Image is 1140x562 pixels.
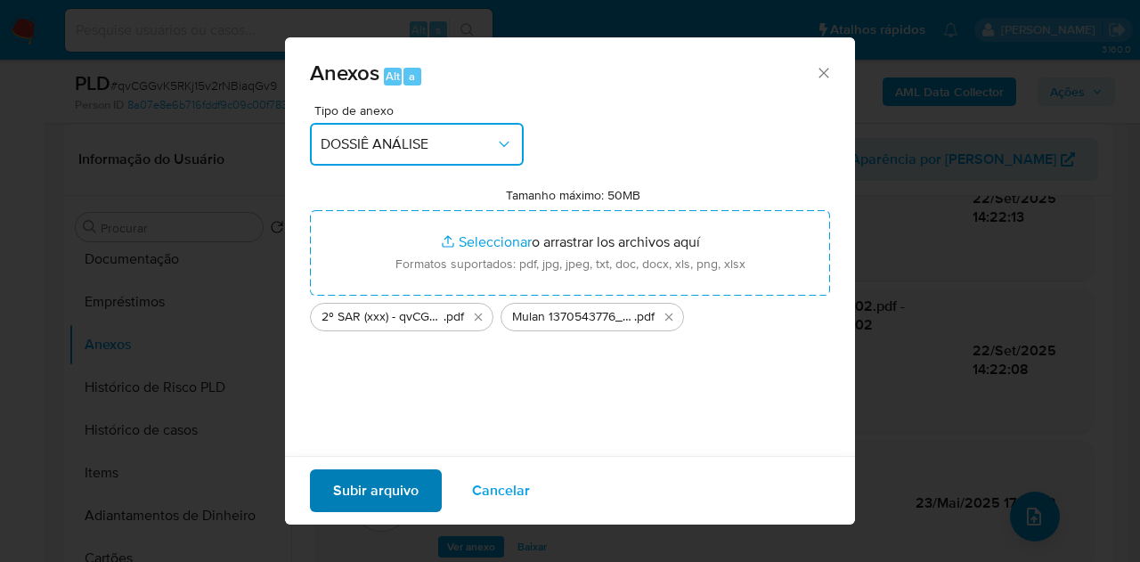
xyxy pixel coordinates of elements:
label: Tamanho máximo: 50MB [506,187,640,203]
span: Tipo de anexo [314,104,528,117]
span: 2º SAR (xxx) - qvCGGvK5RKj15v2rNBiaqGv9 - CPF 71864337150 - [PERSON_NAME] [322,308,444,326]
button: Subir arquivo [310,469,442,512]
button: Eliminar Mulan 1370543776_2025_09_22_08_55_24.pdf [658,306,680,328]
span: DOSSIÊ ANÁLISE [321,135,495,153]
span: Alt [386,68,400,85]
span: Subir arquivo [333,471,419,510]
button: Cancelar [449,469,553,512]
span: Mulan 1370543776_2025_09_22_08_55_24 [512,308,634,326]
button: DOSSIÊ ANÁLISE [310,123,524,166]
span: .pdf [444,308,464,326]
ul: Archivos seleccionados [310,296,830,331]
button: Cerrar [815,64,831,80]
span: Anexos [310,57,379,88]
span: .pdf [634,308,655,326]
button: Eliminar 2º SAR (xxx) - qvCGGvK5RKj15v2rNBiaqGv9 - CPF 71864337150 - LUIS ARSENIO MEDINA SABANDO.pdf [468,306,489,328]
span: a [409,68,415,85]
span: Cancelar [472,471,530,510]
